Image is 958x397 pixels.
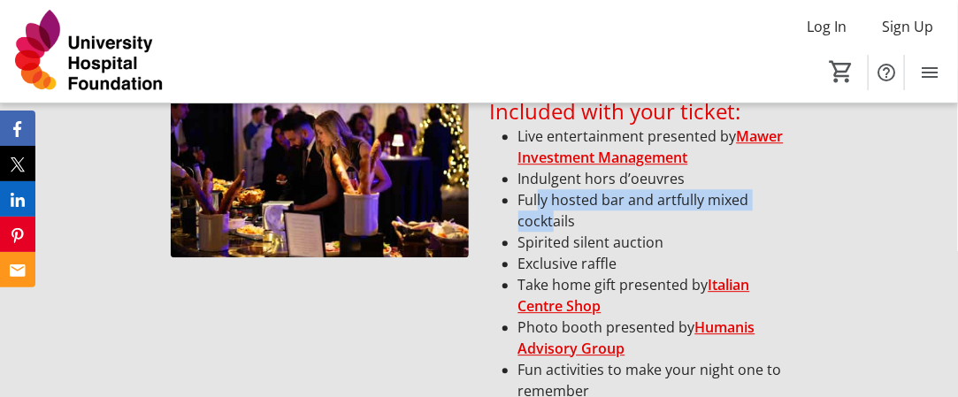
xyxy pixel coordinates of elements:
img: undefined [171,89,469,257]
span: Sign Up [882,16,933,37]
img: University Hospital Foundation's Logo [11,7,168,95]
li: Photo booth presented by [518,317,788,359]
a: Mawer Investment Management [518,126,784,167]
li: Fully hosted bar and artfully mixed cocktails [518,189,788,232]
a: Italian Centre Shop [518,275,750,316]
li: Live entertainment presented by [518,126,788,168]
li: Take home gift presented by [518,274,788,317]
button: Log In [793,12,861,41]
li: Indulgent hors d’oeuvres [518,168,788,189]
button: Cart [825,56,857,88]
a: Humanis Advisory Group [518,317,755,358]
button: Help [869,55,904,90]
button: Menu [912,55,947,90]
li: Spirited silent auction [518,232,788,253]
span: Log In [807,16,847,37]
button: Sign Up [868,12,947,41]
span: Included with your ticket: [490,96,741,126]
li: Exclusive raffle [518,253,788,274]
